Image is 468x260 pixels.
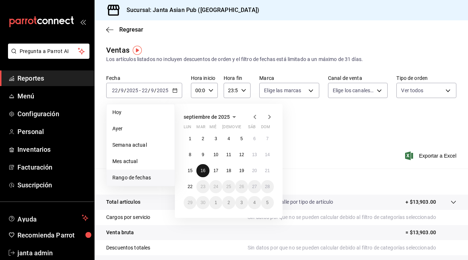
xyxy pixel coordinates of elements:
span: Personal [17,127,88,137]
span: Semana actual [112,141,169,149]
span: septiembre de 2025 [184,114,230,120]
button: 24 de septiembre de 2025 [209,180,222,193]
button: 13 de septiembre de 2025 [248,148,261,161]
abbr: 27 de septiembre de 2025 [252,184,257,189]
abbr: 6 de septiembre de 2025 [253,136,256,141]
button: Exportar a Excel [407,151,456,160]
abbr: 8 de septiembre de 2025 [189,152,191,157]
button: 1 de octubre de 2025 [209,196,222,209]
button: 9 de septiembre de 2025 [196,148,209,161]
button: 17 de septiembre de 2025 [209,164,222,177]
button: Regresar [106,26,143,33]
abbr: 21 de septiembre de 2025 [265,168,270,173]
button: 11 de septiembre de 2025 [222,148,235,161]
img: Tooltip marker [133,46,142,55]
span: / [154,88,156,93]
span: / [148,88,150,93]
span: / [124,88,126,93]
abbr: 2 de octubre de 2025 [228,200,230,205]
span: Regresar [119,26,143,33]
abbr: 19 de septiembre de 2025 [239,168,244,173]
abbr: 1 de septiembre de 2025 [189,136,191,141]
abbr: 3 de septiembre de 2025 [215,136,217,141]
abbr: 7 de septiembre de 2025 [266,136,269,141]
span: janta admin [17,248,88,258]
button: septiembre de 2025 [184,113,239,121]
abbr: viernes [235,125,241,132]
abbr: 10 de septiembre de 2025 [213,152,218,157]
abbr: 4 de octubre de 2025 [253,200,256,205]
button: 1 de septiembre de 2025 [184,132,196,145]
label: Hora inicio [191,76,218,81]
button: 25 de septiembre de 2025 [222,180,235,193]
abbr: 15 de septiembre de 2025 [188,168,192,173]
p: Sin datos por que no se pueden calcular debido al filtro de categorías seleccionado [248,214,456,221]
input: ---- [156,88,169,93]
button: 8 de septiembre de 2025 [184,148,196,161]
button: 4 de octubre de 2025 [248,196,261,209]
span: Elige las marcas [264,87,301,94]
abbr: martes [196,125,205,132]
button: 20 de septiembre de 2025 [248,164,261,177]
span: Pregunta a Parrot AI [20,48,78,55]
div: Ventas [106,45,129,56]
button: 5 de septiembre de 2025 [235,132,248,145]
abbr: 20 de septiembre de 2025 [252,168,257,173]
label: Hora fin [224,76,251,81]
span: Menú [17,91,88,101]
p: = $13,903.00 [405,229,456,236]
input: -- [120,88,124,93]
abbr: 28 de septiembre de 2025 [265,184,270,189]
div: Los artículos listados no incluyen descuentos de orden y el filtro de fechas está limitado a un m... [106,56,456,63]
button: 7 de septiembre de 2025 [261,132,274,145]
button: 16 de septiembre de 2025 [196,164,209,177]
abbr: lunes [184,125,191,132]
span: Hoy [112,109,169,116]
button: 2 de octubre de 2025 [222,196,235,209]
button: 21 de septiembre de 2025 [261,164,274,177]
abbr: 12 de septiembre de 2025 [239,152,244,157]
button: 27 de septiembre de 2025 [248,180,261,193]
span: Ayuda [17,214,79,222]
button: 30 de septiembre de 2025 [196,196,209,209]
abbr: 25 de septiembre de 2025 [226,184,231,189]
p: Total artículos [106,198,140,206]
abbr: 9 de septiembre de 2025 [202,152,204,157]
abbr: 5 de septiembre de 2025 [240,136,243,141]
span: Suscripción [17,180,88,190]
button: 28 de septiembre de 2025 [261,180,274,193]
span: Ayer [112,125,169,133]
input: -- [112,88,118,93]
abbr: 29 de septiembre de 2025 [188,200,192,205]
button: 23 de septiembre de 2025 [196,180,209,193]
button: 22 de septiembre de 2025 [184,180,196,193]
label: Tipo de orden [396,76,456,81]
span: Ver todos [401,87,423,94]
abbr: domingo [261,125,270,132]
abbr: 4 de septiembre de 2025 [228,136,230,141]
button: 4 de septiembre de 2025 [222,132,235,145]
span: Recomienda Parrot [17,230,88,240]
span: / [118,88,120,93]
abbr: 13 de septiembre de 2025 [252,152,257,157]
a: Pregunta a Parrot AI [5,53,89,60]
button: 6 de septiembre de 2025 [248,132,261,145]
button: 18 de septiembre de 2025 [222,164,235,177]
button: 3 de septiembre de 2025 [209,132,222,145]
abbr: 2 de septiembre de 2025 [202,136,204,141]
input: -- [141,88,148,93]
p: Sin datos por que no se pueden calcular debido al filtro de categorías seleccionado [248,244,456,252]
h3: Sucursal: Janta Asian Pub ([GEOGRAPHIC_DATA]) [121,6,259,15]
label: Canal de venta [328,76,388,81]
button: 26 de septiembre de 2025 [235,180,248,193]
button: 10 de septiembre de 2025 [209,148,222,161]
input: ---- [126,88,139,93]
span: Mes actual [112,158,169,165]
button: 14 de septiembre de 2025 [261,148,274,161]
abbr: 22 de septiembre de 2025 [188,184,192,189]
p: Descuentos totales [106,244,150,252]
label: Fecha [106,76,182,81]
button: open_drawer_menu [80,19,86,25]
